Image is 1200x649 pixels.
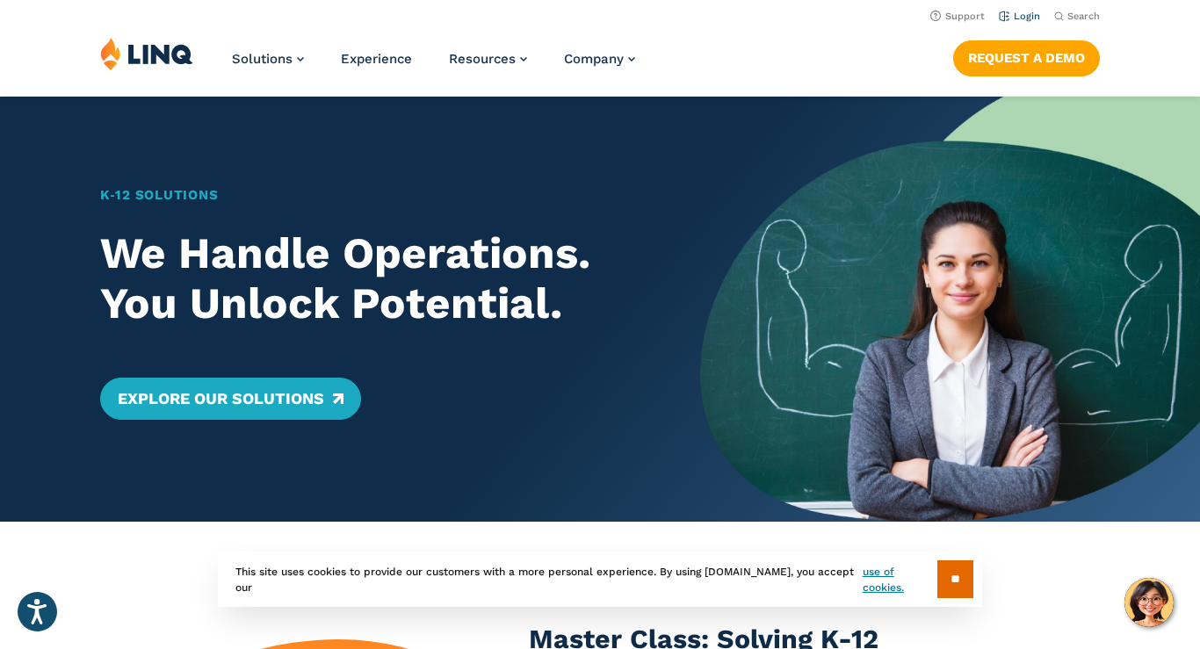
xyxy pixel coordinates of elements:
h1: K‑12 Solutions [100,185,651,206]
a: Company [564,51,635,67]
a: Request a Demo [953,40,1100,76]
span: Resources [449,51,516,67]
img: LINQ | K‑12 Software [100,37,193,70]
span: Search [1067,11,1100,22]
div: This site uses cookies to provide our customers with a more personal experience. By using [DOMAIN... [218,552,982,607]
h2: We Handle Operations. You Unlock Potential. [100,228,651,328]
button: Hello, have a question? Let’s chat. [1124,578,1174,627]
a: Explore Our Solutions [100,378,361,420]
a: Resources [449,51,527,67]
nav: Primary Navigation [232,37,635,95]
button: Open Search Bar [1054,10,1100,23]
a: Experience [341,51,412,67]
span: Company [564,51,624,67]
a: Support [930,11,985,22]
nav: Button Navigation [953,37,1100,76]
a: Login [999,11,1040,22]
span: Solutions [232,51,293,67]
img: Home Banner [700,97,1200,522]
a: use of cookies. [863,564,937,595]
a: Solutions [232,51,304,67]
